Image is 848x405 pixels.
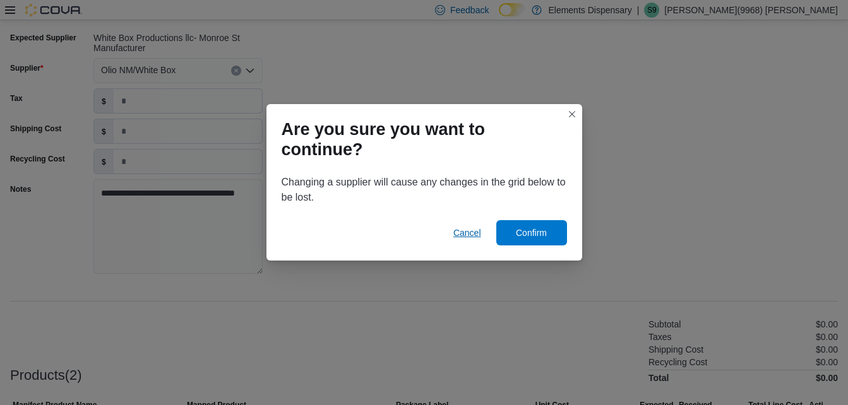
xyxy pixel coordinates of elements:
button: Cancel [448,220,486,245]
span: Cancel [453,226,481,239]
button: Confirm [496,220,567,245]
button: Closes this modal window [564,107,580,122]
p: Changing a supplier will cause any changes in the grid below to be lost. [282,175,567,205]
h1: Are you sure you want to continue? [282,119,557,160]
span: Confirm [516,226,547,239]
